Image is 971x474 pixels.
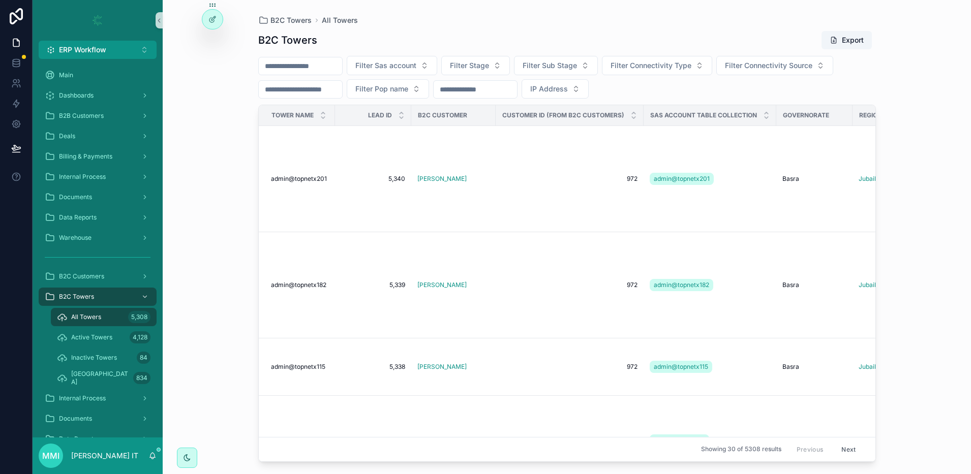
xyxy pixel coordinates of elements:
a: B2C Customers [39,267,157,286]
span: Documents [59,415,92,423]
span: Basra [782,175,799,183]
a: Deals [39,127,157,145]
a: Billing & Payments [39,147,157,166]
button: Select Button [39,41,157,59]
span: Tower Name [271,111,314,119]
span: Lead ID [368,111,392,119]
span: Filter Pop name [355,84,408,94]
span: Filter Connectivity Type [611,60,691,71]
a: Internal Process [39,389,157,407]
span: 972 [502,175,638,183]
span: Region [859,111,882,119]
a: All Towers [322,15,358,25]
span: Sas account table collection [650,111,757,119]
a: admin@topnetx115 [271,363,329,371]
a: Documents [39,409,157,428]
a: Basra [782,363,846,371]
span: IP Address [530,84,568,94]
span: Data Reports [59,435,97,443]
span: admin@topnetx115 [271,363,325,371]
a: [PERSON_NAME] [417,175,467,183]
span: B2C Towers [59,293,94,301]
a: Inactive Towers84 [51,349,157,367]
a: B2C Towers [258,15,312,25]
a: Documents [39,188,157,206]
a: Main [39,66,157,84]
a: Data Reports [39,208,157,227]
a: [PERSON_NAME] [417,363,467,371]
a: [PERSON_NAME] [417,281,490,289]
span: [GEOGRAPHIC_DATA] [71,370,129,386]
a: 5,340 [341,175,405,183]
a: Jubaila [859,281,879,289]
a: admin@topnetx115 [650,361,712,373]
span: All Towers [71,313,101,321]
button: Export [822,31,872,49]
span: Main [59,71,73,79]
span: Inactive Towers [71,354,117,362]
a: 5,338 [341,363,405,371]
a: Jubaila [859,175,879,183]
span: admin@topnetx201 [271,175,327,183]
span: B2B Customers [59,112,104,120]
a: Internal Process [39,168,157,186]
a: Jubaila [859,363,923,371]
span: MMI [42,450,59,462]
div: 4,128 [130,331,150,343]
a: admin@topnetx201 [650,171,770,187]
div: 834 [133,372,150,384]
a: admin@adamo20 [650,434,709,447]
span: Active Towers [71,333,112,341]
span: Data Reports [59,213,97,222]
a: [PERSON_NAME] [417,363,490,371]
span: Basra [782,281,799,289]
a: Jubaila [859,363,879,371]
a: Jubaila [859,281,923,289]
a: B2B Customers [39,107,157,125]
button: Select Button [514,56,598,75]
a: Warehouse [39,229,157,247]
a: [GEOGRAPHIC_DATA]834 [51,369,157,387]
span: Dashboards [59,91,94,100]
a: admin@topnetx115 [650,359,770,375]
span: 972 [502,363,638,371]
button: Select Button [716,56,833,75]
img: App logo [89,12,106,28]
a: admin@adamo20admin@adamo20 [650,432,770,465]
div: 5,308 [128,311,150,323]
a: admin@topnetx182 [650,279,713,291]
span: Billing & Payments [59,152,112,161]
span: admin@topnetx115 [654,363,708,371]
a: [PERSON_NAME] [417,281,467,289]
a: Jubaila [859,175,923,183]
a: admin@topnetx182 [650,277,770,293]
span: Basra [782,363,799,371]
span: Internal Process [59,173,106,181]
button: Next [834,441,863,457]
div: scrollable content [33,59,163,437]
span: admin@adamo20 [654,436,705,445]
span: Governorate [783,111,829,119]
div: 84 [137,352,150,364]
a: Dashboards [39,86,157,105]
h1: B2C Towers [258,33,317,47]
span: admin@topnetx182 [654,281,709,289]
button: Select Button [347,56,437,75]
span: ERP Workflow [59,45,106,55]
span: Internal Process [59,394,106,402]
span: Filter Connectivity Source [725,60,812,71]
a: [PERSON_NAME] [417,175,490,183]
a: 5,339 [341,281,405,289]
span: B2C Customers [59,272,104,280]
a: Basra [782,175,846,183]
span: admin@topnetx182 [271,281,326,289]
